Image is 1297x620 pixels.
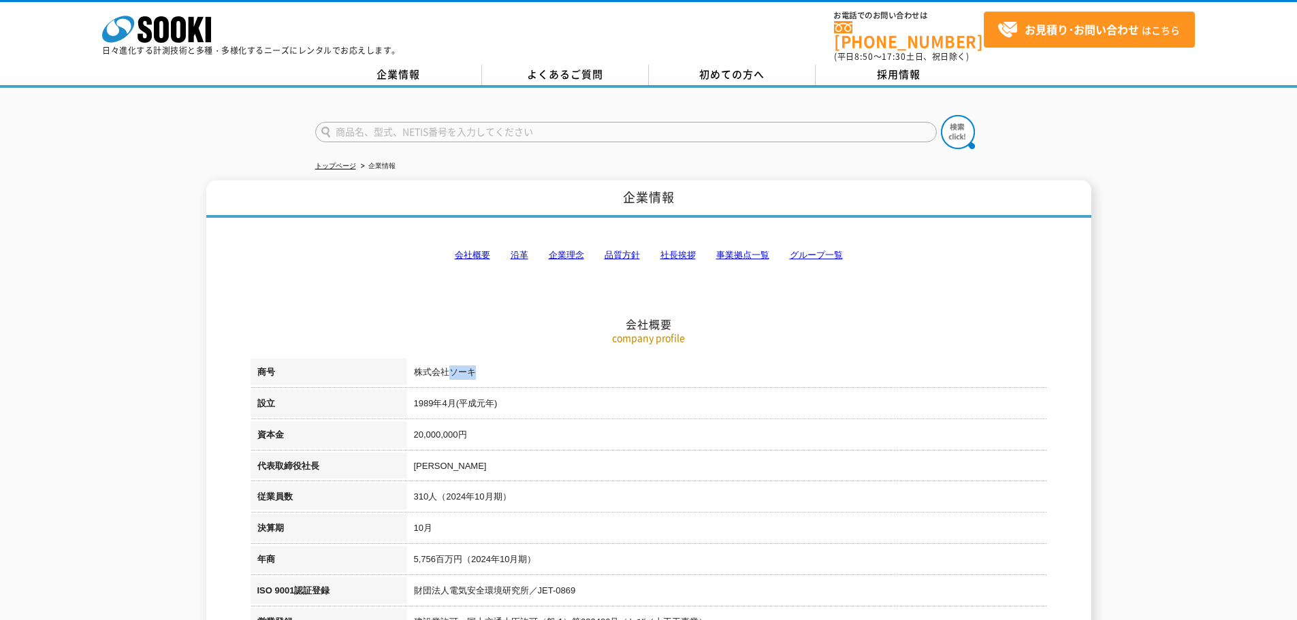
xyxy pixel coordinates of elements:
span: はこちら [997,20,1180,40]
a: 社長挨拶 [660,250,696,260]
a: 企業理念 [549,250,584,260]
p: 日々進化する計測技術と多種・多様化するニーズにレンタルでお応えします。 [102,46,400,54]
strong: お見積り･お問い合わせ [1025,21,1139,37]
li: 企業情報 [358,159,396,174]
td: 株式会社ソーキ [407,359,1047,390]
p: company profile [251,331,1047,345]
td: 20,000,000円 [407,421,1047,453]
a: トップページ [315,162,356,169]
td: 5,756百万円（2024年10月期） [407,546,1047,577]
span: (平日 ～ 土日、祝日除く) [834,50,969,63]
span: 8:50 [854,50,874,63]
td: 10月 [407,515,1047,546]
th: 年商 [251,546,407,577]
th: 資本金 [251,421,407,453]
span: 17:30 [882,50,906,63]
th: 代表取締役社長 [251,453,407,484]
td: 1989年4月(平成元年) [407,390,1047,421]
a: お見積り･お問い合わせはこちら [984,12,1195,48]
a: よくあるご質問 [482,65,649,85]
td: 財団法人電気安全環境研究所／JET-0869 [407,577,1047,608]
input: 商品名、型式、NETIS番号を入力してください [315,122,937,142]
a: [PHONE_NUMBER] [834,21,984,49]
th: 設立 [251,390,407,421]
td: [PERSON_NAME] [407,453,1047,484]
th: 決算期 [251,515,407,546]
a: 初めての方へ [649,65,816,85]
a: 採用情報 [816,65,982,85]
th: 従業員数 [251,483,407,515]
a: 会社概要 [455,250,490,260]
th: 商号 [251,359,407,390]
th: ISO 9001認証登録 [251,577,407,608]
a: グループ一覧 [790,250,843,260]
a: 品質方針 [605,250,640,260]
h2: 会社概要 [251,181,1047,331]
span: 初めての方へ [699,67,765,82]
a: 企業情報 [315,65,482,85]
a: 事業拠点一覧 [716,250,769,260]
span: お電話でのお問い合わせは [834,12,984,20]
img: btn_search.png [941,115,975,149]
td: 310人（2024年10月期） [407,483,1047,515]
a: 沿革 [511,250,528,260]
h1: 企業情報 [206,180,1091,218]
